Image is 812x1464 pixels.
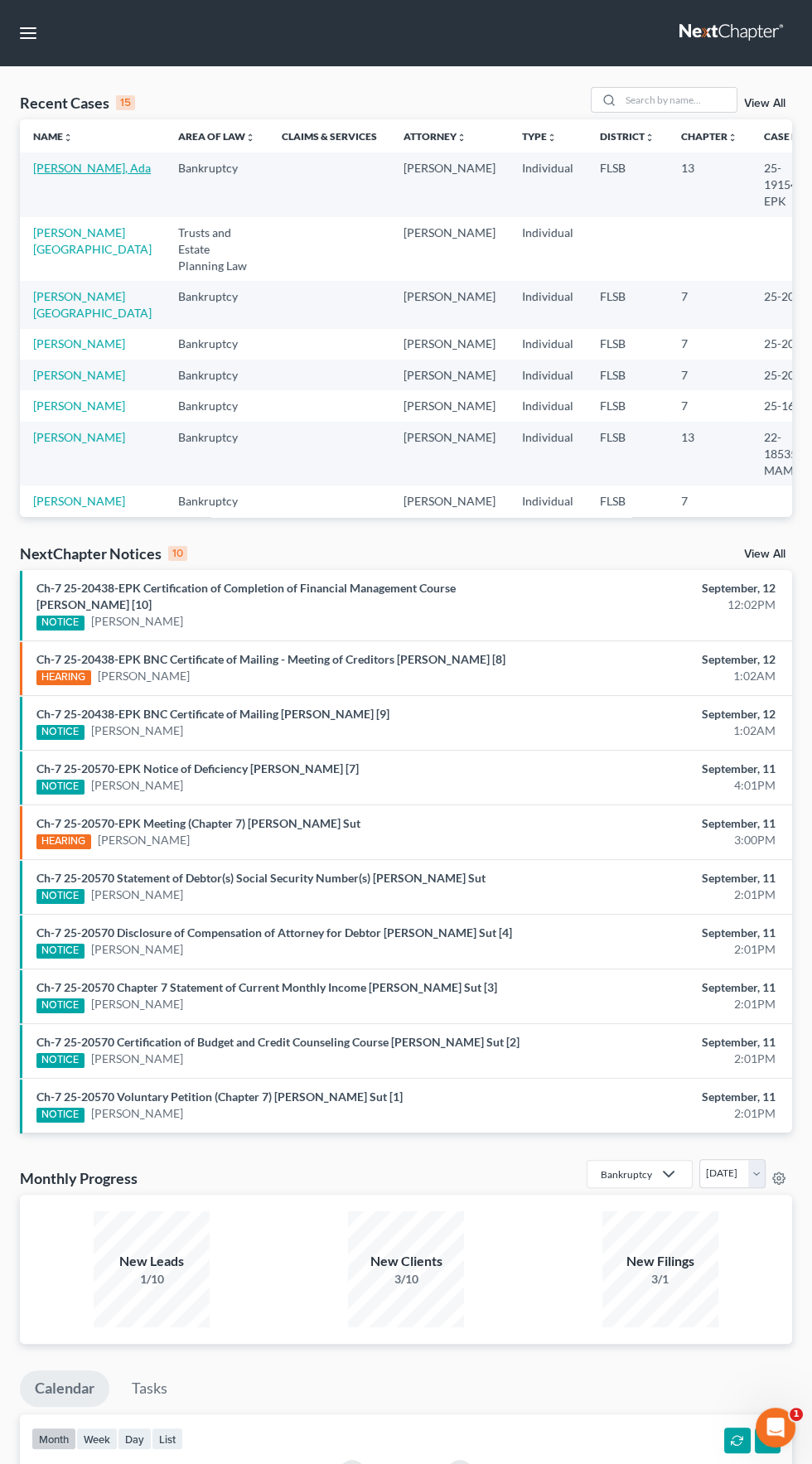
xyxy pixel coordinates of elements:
div: September, 11 [540,925,776,941]
div: September, 12 [540,651,776,668]
a: Nameunfold_more [33,130,73,143]
a: View All [744,98,785,109]
a: Ch-7 25-20570 Certification of Budget and Credit Counseling Course [PERSON_NAME] Sut [2] [36,1035,520,1049]
td: [PERSON_NAME] [390,517,509,548]
td: [PERSON_NAME] [390,281,509,328]
div: NOTICE [36,1108,85,1123]
div: New Leads [94,1252,210,1271]
td: 13 [668,152,751,216]
div: NOTICE [36,889,85,904]
td: 7 [668,360,751,390]
td: [PERSON_NAME] [390,486,509,516]
div: 3:00PM [540,832,776,848]
a: Ch-7 25-20438-EPK BNC Certificate of Mailing - Meeting of Creditors [PERSON_NAME] [8] [36,652,505,666]
td: FLSB [587,360,668,390]
h3: Monthly Progress [20,1168,138,1188]
td: FLSB [587,486,668,516]
div: Recent Cases [20,93,135,113]
a: [PERSON_NAME] [91,777,183,794]
a: Calendar [20,1370,109,1407]
div: 4:01PM [540,777,776,794]
div: 3/1 [602,1271,718,1288]
a: Districtunfold_more [600,130,655,143]
i: unfold_more [547,133,557,143]
td: [PERSON_NAME] [390,217,509,281]
div: 2:01PM [540,1051,776,1067]
div: 2:01PM [540,887,776,903]
td: FLSB [587,517,668,548]
a: Ch-7 25-20570 Voluntary Petition (Chapter 7) [PERSON_NAME] Sut [1] [36,1090,403,1104]
td: [PERSON_NAME] [390,360,509,390]
td: Bankruptcy [165,486,268,516]
a: [PERSON_NAME] [91,1105,183,1122]
i: unfold_more [727,133,737,143]
a: Ch-7 25-20570 Disclosure of Compensation of Attorney for Debtor [PERSON_NAME] Sut [4] [36,925,512,940]
td: Bankruptcy [165,422,268,486]
td: Individual [509,422,587,486]
div: September, 12 [540,706,776,722]
div: 12:02PM [540,597,776,613]
div: 1:02AM [540,722,776,739]
div: September, 12 [540,580,776,597]
div: HEARING [36,670,91,685]
a: Typeunfold_more [522,130,557,143]
a: [PERSON_NAME] [33,430,125,444]
a: [PERSON_NAME] [91,941,183,958]
a: [PERSON_NAME], Ada [33,161,151,175]
td: Individual [509,517,587,548]
td: Bankruptcy [165,329,268,360]
a: View All [744,548,785,560]
div: 2:01PM [540,941,776,958]
td: FLSB [587,281,668,328]
i: unfold_more [645,133,655,143]
a: [PERSON_NAME][GEOGRAPHIC_DATA] [33,225,152,256]
a: Tasks [117,1370,182,1407]
div: 15 [116,95,135,110]
td: FLSB [587,329,668,360]
td: Individual [509,360,587,390]
td: [PERSON_NAME] [390,329,509,360]
button: list [152,1428,183,1450]
div: September, 11 [540,815,776,832]
a: [PERSON_NAME] [91,722,183,739]
i: unfold_more [63,133,73,143]
div: 1:02AM [540,668,776,684]
a: Attorneyunfold_more [404,130,466,143]
td: FLSB [587,390,668,421]
a: Ch-7 25-20570-EPK Meeting (Chapter 7) [PERSON_NAME] Sut [36,816,360,830]
a: [PERSON_NAME] [33,368,125,382]
td: Individual [509,217,587,281]
div: NOTICE [36,725,85,740]
a: Ch-7 25-20438-EPK Certification of Completion of Financial Management Course [PERSON_NAME] [10] [36,581,456,611]
td: FLSB [587,152,668,216]
iframe: Intercom live chat [756,1408,795,1447]
td: Individual [509,281,587,328]
a: Ch-7 25-20570 Statement of Debtor(s) Social Security Number(s) [PERSON_NAME] Sut [36,871,486,885]
td: Individual [509,152,587,216]
a: [PERSON_NAME] [91,996,183,1012]
div: NOTICE [36,1053,85,1068]
div: 2:01PM [540,1105,776,1122]
td: Bankruptcy [165,281,268,328]
a: Area of Lawunfold_more [178,130,255,143]
td: 13 [668,422,751,486]
button: week [76,1428,118,1450]
i: unfold_more [245,133,255,143]
div: NOTICE [36,616,85,631]
input: Search by name... [621,88,737,112]
i: unfold_more [457,133,466,143]
td: 7 [668,517,751,548]
td: [PERSON_NAME] [390,422,509,486]
div: HEARING [36,834,91,849]
td: FLSB [587,422,668,486]
td: 7 [668,486,751,516]
td: 7 [668,329,751,360]
td: [PERSON_NAME] [390,390,509,421]
div: 10 [168,546,187,561]
td: Bankruptcy [165,360,268,390]
th: Claims & Services [268,119,390,152]
a: [PERSON_NAME] [33,494,125,508]
a: Ch-7 25-20570 Chapter 7 Statement of Current Monthly Income [PERSON_NAME] Sut [3] [36,980,497,994]
a: [PERSON_NAME] [33,336,125,350]
td: Bankruptcy [165,390,268,421]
